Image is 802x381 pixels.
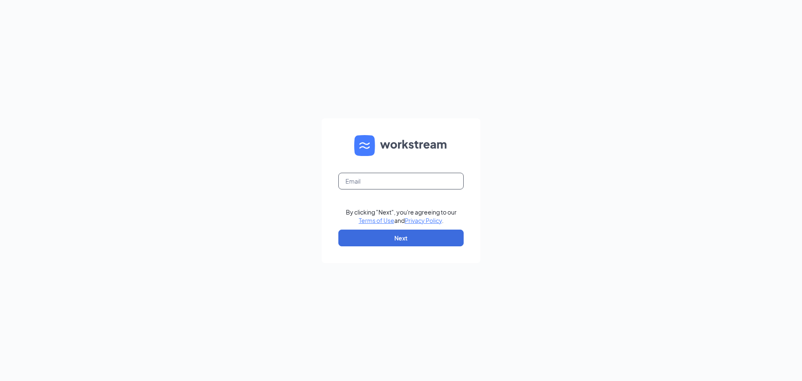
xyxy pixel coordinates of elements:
[359,217,394,224] a: Terms of Use
[405,217,442,224] a: Privacy Policy
[346,208,457,225] div: By clicking "Next", you're agreeing to our and .
[338,230,464,246] button: Next
[338,173,464,189] input: Email
[354,135,448,156] img: WS logo and Workstream text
